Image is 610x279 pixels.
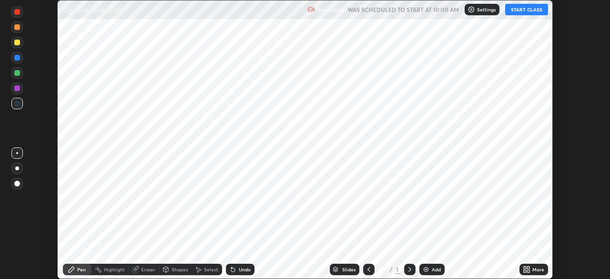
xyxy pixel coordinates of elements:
div: Eraser [141,267,155,272]
div: 1 [395,265,400,274]
div: / [390,267,393,272]
div: Highlight [104,267,125,272]
img: add-slide-button [422,266,430,273]
img: recording.375f2c34.svg [307,6,315,13]
div: Add [432,267,441,272]
p: Recording [317,6,344,13]
div: Slides [342,267,356,272]
div: 1 [378,267,388,272]
p: Settings [477,7,496,12]
div: Select [204,267,218,272]
p: Chemical Bonding 08 [63,6,120,13]
div: More [532,267,544,272]
div: Pen [77,267,86,272]
img: class-settings-icons [468,6,475,13]
h5: WAS SCHEDULED TO START AT 10:00 AM [347,5,459,14]
div: Undo [239,267,251,272]
button: START CLASS [505,4,548,15]
div: Shapes [172,267,188,272]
